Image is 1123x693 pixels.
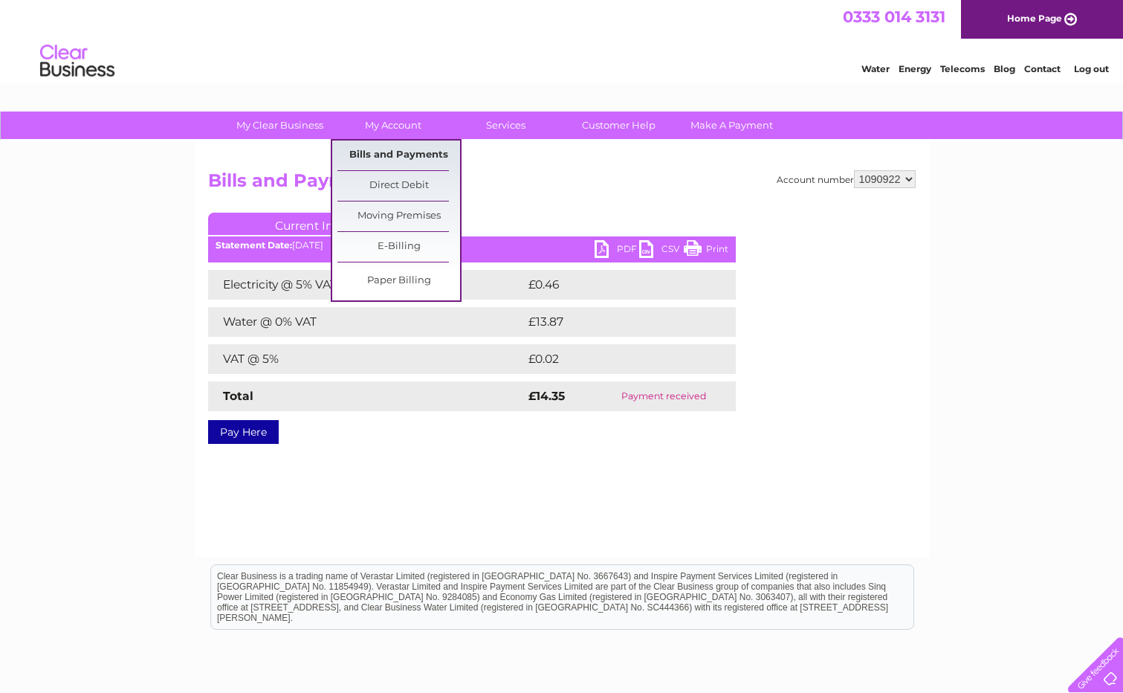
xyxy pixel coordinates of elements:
b: Statement Date: [216,239,292,251]
a: Make A Payment [670,112,793,139]
a: Blog [994,63,1015,74]
a: Telecoms [940,63,985,74]
a: Moving Premises [337,202,460,231]
div: Account number [777,170,916,188]
a: CSV [639,240,684,262]
a: Services [444,112,567,139]
a: PDF [595,240,639,262]
strong: £14.35 [528,389,565,403]
a: Energy [899,63,931,74]
h2: Bills and Payments [208,170,916,199]
td: £13.87 [525,307,705,337]
td: £0.02 [525,344,701,374]
a: Water [861,63,890,74]
div: Clear Business is a trading name of Verastar Limited (registered in [GEOGRAPHIC_DATA] No. 3667643... [211,8,913,72]
a: Direct Debit [337,171,460,201]
td: VAT @ 5% [208,344,525,374]
img: logo.png [39,39,115,84]
a: Contact [1024,63,1061,74]
a: Paper Billing [337,266,460,296]
td: Water @ 0% VAT [208,307,525,337]
a: E-Billing [337,232,460,262]
a: Bills and Payments [337,141,460,170]
td: £0.46 [525,270,702,300]
td: Electricity @ 5% VAT [208,270,525,300]
a: Customer Help [557,112,680,139]
a: 0333 014 3131 [843,7,945,26]
a: My Clear Business [219,112,341,139]
strong: Total [223,389,253,403]
a: Pay Here [208,420,279,444]
a: Current Invoice [208,213,431,235]
td: Payment received [592,381,735,411]
a: Print [684,240,728,262]
a: My Account [331,112,454,139]
div: [DATE] [208,240,736,251]
a: Log out [1074,63,1109,74]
